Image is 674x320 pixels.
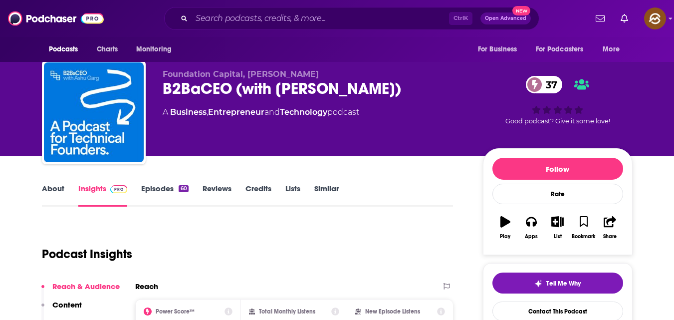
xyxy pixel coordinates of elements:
button: Share [597,210,623,246]
button: Apps [518,210,544,246]
p: Reach & Audience [52,282,120,291]
button: tell me why sparkleTell Me Why [492,273,623,294]
h2: Reach [135,282,158,291]
span: Tell Me Why [546,280,581,288]
button: open menu [529,40,598,59]
button: Follow [492,158,623,180]
div: Play [500,234,510,240]
a: Show notifications dropdown [592,10,609,27]
span: More [603,42,620,56]
span: and [264,107,280,117]
div: Bookmark [572,234,595,240]
button: open menu [596,40,632,59]
span: Logged in as hey85204 [644,7,666,29]
span: For Business [478,42,517,56]
span: Good podcast? Give it some love! [505,117,610,125]
img: User Profile [644,7,666,29]
span: Charts [97,42,118,56]
a: Show notifications dropdown [617,10,632,27]
button: Play [492,210,518,246]
a: Charts [90,40,124,59]
a: Credits [245,184,271,207]
div: Search podcasts, credits, & more... [164,7,539,30]
a: Technology [280,107,327,117]
span: Monitoring [136,42,172,56]
a: Business [170,107,207,117]
div: Share [603,234,617,240]
input: Search podcasts, credits, & more... [192,10,449,26]
div: List [554,234,562,240]
div: Rate [492,184,623,204]
a: Lists [285,184,300,207]
a: Reviews [203,184,231,207]
span: 37 [536,76,562,93]
div: A podcast [163,106,359,118]
button: open menu [42,40,91,59]
img: Podchaser - Follow, Share and Rate Podcasts [8,9,104,28]
div: 37Good podcast? Give it some love! [483,69,633,131]
h2: Total Monthly Listens [259,308,315,315]
span: New [512,6,530,15]
h1: Podcast Insights [42,247,132,262]
p: Content [52,300,82,310]
img: B2BaCEO (with Ashu Garg) [44,62,144,162]
a: Entrepreneur [208,107,264,117]
a: 37 [526,76,562,93]
button: Bookmark [571,210,597,246]
a: InsightsPodchaser Pro [78,184,128,207]
h2: New Episode Listens [365,308,420,315]
img: tell me why sparkle [534,280,542,288]
button: open menu [471,40,530,59]
button: open menu [129,40,185,59]
h2: Power Score™ [156,308,195,315]
div: 60 [179,185,188,192]
span: Open Advanced [485,16,526,21]
a: Similar [314,184,339,207]
span: For Podcasters [536,42,584,56]
a: About [42,184,64,207]
button: Content [41,300,82,319]
div: Apps [525,234,538,240]
span: , [207,107,208,117]
span: Foundation Capital, [PERSON_NAME] [163,69,319,79]
span: Ctrl K [449,12,472,25]
button: Open AdvancedNew [480,12,531,24]
button: Show profile menu [644,7,666,29]
button: List [544,210,570,246]
span: Podcasts [49,42,78,56]
img: Podchaser Pro [110,185,128,193]
a: Episodes60 [141,184,188,207]
button: Reach & Audience [41,282,120,300]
